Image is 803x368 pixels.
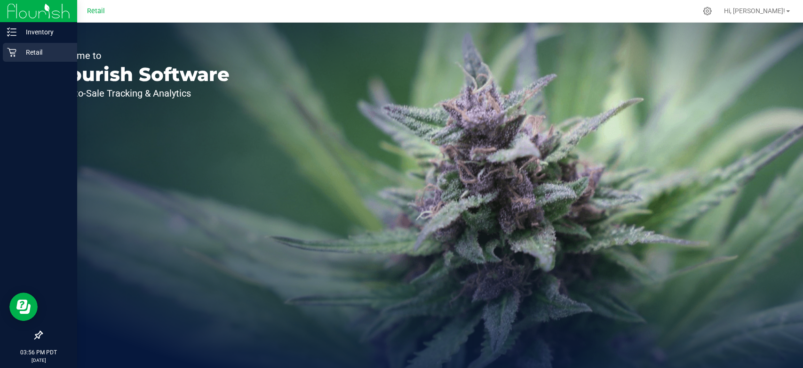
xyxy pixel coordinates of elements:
[51,51,230,60] p: Welcome to
[16,26,73,38] p: Inventory
[51,65,230,84] p: Flourish Software
[701,7,713,16] div: Manage settings
[51,89,230,98] p: Seed-to-Sale Tracking & Analytics
[87,7,105,15] span: Retail
[4,348,73,357] p: 03:56 PM PDT
[9,293,38,321] iframe: Resource center
[7,27,16,37] inline-svg: Inventory
[7,48,16,57] inline-svg: Retail
[16,47,73,58] p: Retail
[4,357,73,364] p: [DATE]
[724,7,785,15] span: Hi, [PERSON_NAME]!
